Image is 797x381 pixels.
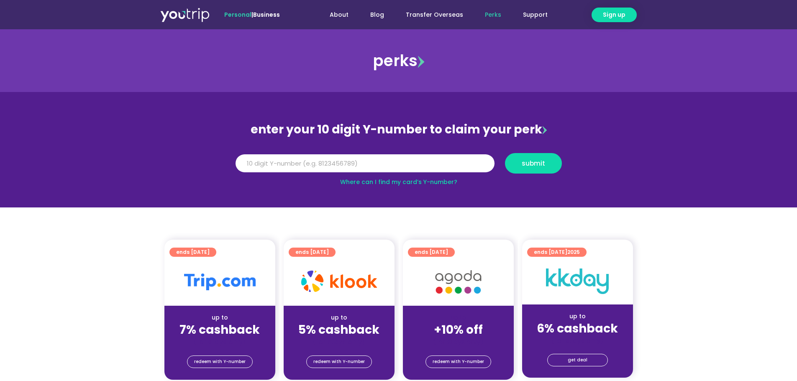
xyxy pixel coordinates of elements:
a: Transfer Overseas [395,7,474,23]
span: Sign up [603,10,625,19]
div: (for stays only) [529,336,626,345]
a: redeem with Y-number [187,355,253,368]
div: up to [290,313,388,322]
div: up to [171,313,269,322]
input: 10 digit Y-number (e.g. 8123456789) [236,154,495,173]
span: 2025 [567,248,580,256]
span: redeem with Y-number [194,356,246,368]
a: Sign up [592,8,637,22]
strong: 5% cashback [298,322,379,338]
span: submit [522,160,545,166]
span: ends [DATE] [176,248,210,257]
div: (for stays only) [410,338,507,346]
nav: Menu [302,7,559,23]
a: redeem with Y-number [306,355,372,368]
a: Business [253,10,280,19]
strong: 7% cashback [179,322,260,338]
span: Personal [224,10,251,19]
a: Support [512,7,559,23]
a: Perks [474,7,512,23]
a: About [319,7,359,23]
span: redeem with Y-number [313,356,365,368]
a: ends [DATE] [408,248,455,257]
a: Blog [359,7,395,23]
span: | [224,10,280,19]
a: Where can I find my card’s Y-number? [340,178,457,186]
div: up to [529,312,626,321]
div: (for stays only) [290,338,388,346]
a: ends [DATE] [289,248,336,257]
a: redeem with Y-number [425,355,491,368]
span: get deal [568,354,587,366]
a: ends [DATE]2025 [527,248,587,257]
strong: +10% off [434,322,483,338]
span: ends [DATE] [415,248,448,257]
div: (for stays only) [171,338,269,346]
strong: 6% cashback [537,320,618,337]
button: submit [505,153,562,174]
span: redeem with Y-number [433,356,484,368]
div: enter your 10 digit Y-number to claim your perk [231,119,566,141]
a: get deal [547,354,608,366]
span: up to [451,313,466,322]
form: Y Number [236,153,562,180]
span: ends [DATE] [295,248,329,257]
span: ends [DATE] [534,248,580,257]
a: ends [DATE] [169,248,216,257]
